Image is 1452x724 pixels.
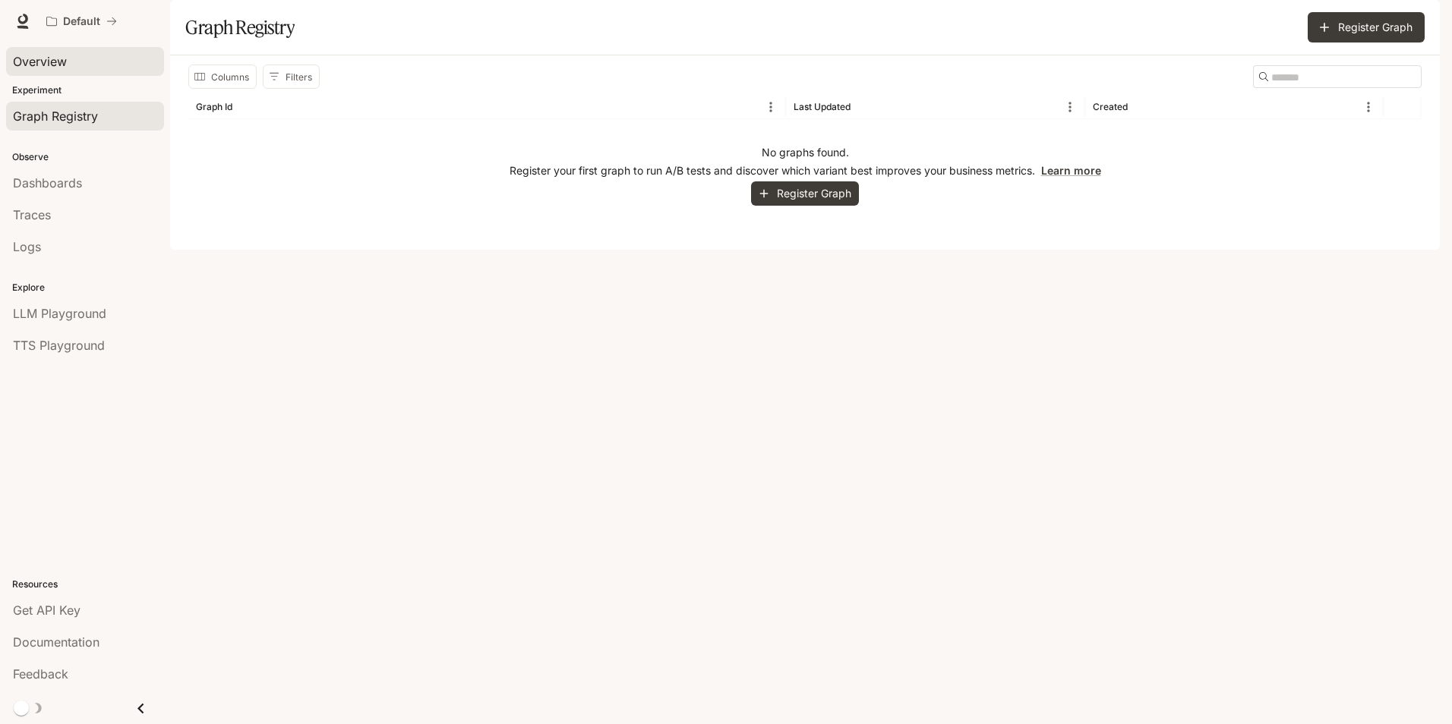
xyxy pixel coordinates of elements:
[185,12,295,42] h1: Graph Registry
[196,101,232,112] div: Graph Id
[751,181,859,206] button: Register Graph
[759,96,782,118] button: Menu
[852,96,875,118] button: Sort
[234,96,257,118] button: Sort
[1041,164,1101,177] a: Learn more
[1059,96,1081,118] button: Menu
[188,65,257,89] button: Select columns
[63,15,100,28] p: Default
[1357,96,1380,118] button: Menu
[510,163,1101,178] p: Register your first graph to run A/B tests and discover which variant best improves your business...
[794,101,851,112] div: Last Updated
[1308,12,1425,42] button: Register Graph
[39,6,124,36] button: All workspaces
[762,145,849,160] p: No graphs found.
[1093,101,1128,112] div: Created
[1129,96,1152,118] button: Sort
[263,65,320,89] button: Show filters
[1253,65,1422,88] div: Search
